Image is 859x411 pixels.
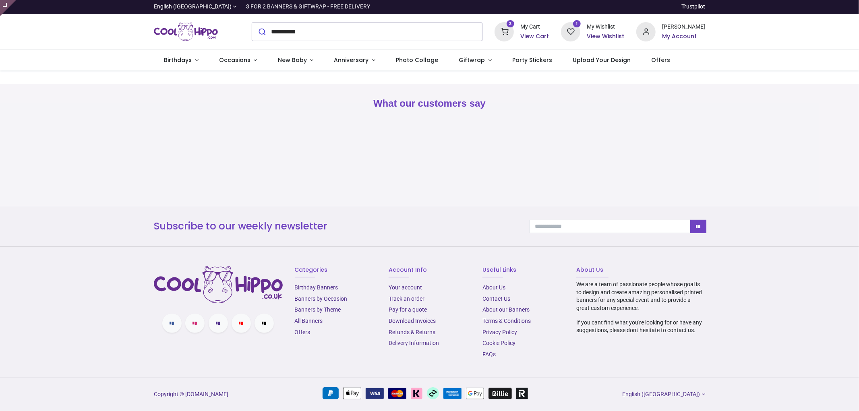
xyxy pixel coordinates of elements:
a: Download Invoices [389,318,436,324]
a: Birthday Banners [295,284,338,291]
a: View Cart [520,33,549,41]
a: Giftwrap [449,50,502,71]
span: Anniversary [334,56,369,64]
a: English ([GEOGRAPHIC_DATA]) [154,3,237,11]
a: My Account [662,33,705,41]
h6: Account Info [389,266,470,274]
a: View Wishlist [587,33,624,41]
a: Offers [295,329,310,335]
a: FAQs [482,351,496,357]
h6: Useful Links [482,266,564,274]
span: Party Stickers [512,56,552,64]
div: 3 FOR 2 BANNERS & GIFTWRAP - FREE DELIVERY [246,3,370,11]
a: About Us​ [482,284,505,291]
a: Birthdays [154,50,209,71]
a: Terms & Conditions [482,318,531,324]
a: Copyright © [DOMAIN_NAME] [154,391,228,397]
span: New Baby [278,56,307,64]
img: Billie [488,388,512,399]
img: Apple Pay [343,388,361,399]
a: Delivery Information [389,340,439,346]
img: Revolut Pay [516,388,528,399]
span: Offers [652,56,671,64]
h2: What our customers say [154,97,706,110]
span: Photo Collage [396,56,438,64]
img: Google Pay [466,388,484,399]
h3: Subscribe to our weekly newsletter [154,219,517,233]
img: Klarna [411,388,422,399]
h6: Categories [295,266,377,274]
a: Trustpilot [681,3,705,11]
sup: 2 [507,20,514,28]
span: Birthdays [164,56,192,64]
img: PayPal [323,387,339,399]
sup: 1 [573,20,581,28]
img: Cool Hippo [154,21,218,43]
button: Submit [252,23,271,41]
a: Track an order [389,295,424,302]
img: American Express [443,388,462,399]
a: Banners by Theme [295,306,341,313]
a: Pay for a quote [389,306,427,313]
img: Afterpay Clearpay [427,387,439,399]
a: Logo of Cool Hippo [154,21,218,43]
a: 2 [495,28,514,34]
span: Giftwrap [459,56,485,64]
a: Anniversary [324,50,386,71]
a: All Banners [295,318,323,324]
a: Occasions [209,50,267,71]
img: MasterCard [388,388,406,399]
a: English ([GEOGRAPHIC_DATA]) [623,390,706,399]
a: About our Banners [482,306,530,313]
div: [PERSON_NAME] [662,23,705,31]
a: New Baby [267,50,324,71]
a: Contact Us [482,295,510,302]
p: We are a team of passionate people whose goal is to design and create amazing personalised printe... [576,281,705,312]
div: My Wishlist [587,23,624,31]
span: Occasions [219,56,250,64]
img: VISA [366,388,384,399]
a: 1 [561,28,580,34]
span: Upload Your Design [573,56,631,64]
a: Your account [389,284,422,291]
a: Privacy Policy [482,329,517,335]
p: If you cant find what you're looking for or have any suggestions, please dont hesitate to contact... [576,319,705,335]
h6: About Us [576,266,705,274]
a: Refunds & Returns [389,329,435,335]
a: Cookie Policy [482,340,515,346]
div: My Cart [520,23,549,31]
a: Banners by Occasion [295,295,348,302]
